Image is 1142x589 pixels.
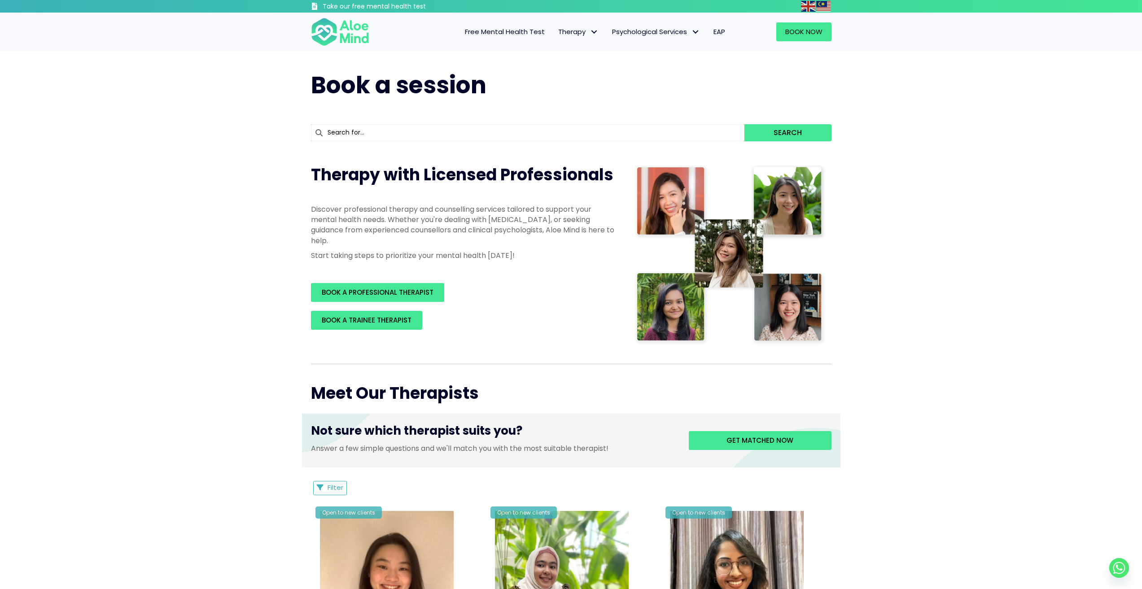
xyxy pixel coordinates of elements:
[1109,558,1129,578] a: Whatsapp
[311,443,675,454] p: Answer a few simple questions and we'll match you with the most suitable therapist!
[689,431,831,450] a: Get matched now
[458,22,551,41] a: Free Mental Health Test
[816,1,831,11] a: Malay
[311,124,745,141] input: Search for...
[612,27,700,36] span: Psychological Services
[311,283,444,302] a: BOOK A PROFESSIONAL THERAPIST
[322,288,433,297] span: BOOK A PROFESSIONAL THERAPIST
[605,22,707,41] a: Psychological ServicesPsychological Services: submenu
[311,17,369,47] img: Aloe mind Logo
[315,506,382,519] div: Open to new clients
[801,1,816,11] a: English
[381,22,732,41] nav: Menu
[490,506,557,519] div: Open to new clients
[465,27,545,36] span: Free Mental Health Test
[311,311,422,330] a: BOOK A TRAINEE THERAPIST
[311,69,486,101] span: Book a session
[776,22,831,41] a: Book Now
[665,506,732,519] div: Open to new clients
[801,1,815,12] img: en
[634,164,826,346] img: Therapist collage
[311,204,616,246] p: Discover professional therapy and counselling services tailored to support your mental health nee...
[323,2,474,11] h3: Take our free mental health test
[328,483,343,492] span: Filter
[551,22,605,41] a: TherapyTherapy: submenu
[744,124,831,141] button: Search
[322,315,411,325] span: BOOK A TRAINEE THERAPIST
[707,22,732,41] a: EAP
[785,27,823,36] span: Book Now
[689,26,702,39] span: Psychological Services: submenu
[558,27,599,36] span: Therapy
[311,382,479,405] span: Meet Our Therapists
[313,481,347,495] button: Filter Listings
[311,250,616,261] p: Start taking steps to prioritize your mental health [DATE]!
[311,163,613,186] span: Therapy with Licensed Professionals
[311,2,474,13] a: Take our free mental health test
[726,436,793,445] span: Get matched now
[713,27,725,36] span: EAP
[588,26,601,39] span: Therapy: submenu
[311,423,675,443] h3: Not sure which therapist suits you?
[816,1,831,12] img: ms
